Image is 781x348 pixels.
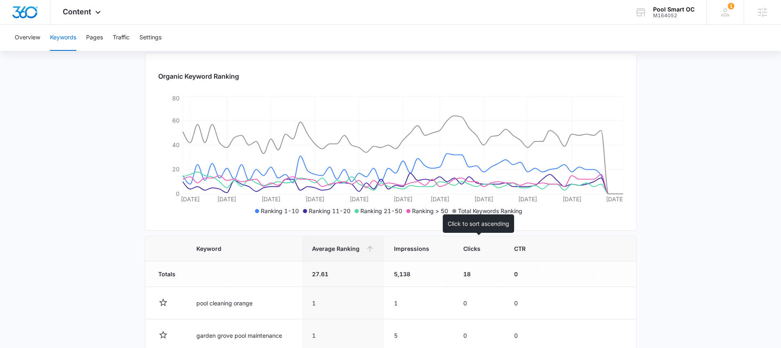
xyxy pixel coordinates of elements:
[309,207,351,214] span: Ranking 11-20
[113,25,130,51] button: Traffic
[172,95,180,102] tspan: 80
[23,13,40,20] div: v 4.0.25
[562,196,581,202] tspan: [DATE]
[653,6,694,13] div: account name
[518,196,537,202] tspan: [DATE]
[22,48,29,54] img: tab_domain_overview_orange.svg
[13,21,20,28] img: website_grey.svg
[63,7,91,16] span: Content
[394,196,412,202] tspan: [DATE]
[145,262,187,287] td: Totals
[728,3,734,9] div: notifications count
[187,287,302,319] td: pool cleaning orange
[91,48,138,54] div: Keywords by Traffic
[31,48,73,54] div: Domain Overview
[430,196,449,202] tspan: [DATE]
[172,166,180,173] tspan: 20
[384,262,453,287] td: 5,138
[217,196,236,202] tspan: [DATE]
[394,244,432,253] span: Impressions
[196,244,280,253] span: Keyword
[312,244,362,253] span: Average Ranking
[302,287,384,319] td: 1
[463,244,483,253] span: Clicks
[653,13,694,18] div: account id
[412,207,448,214] span: Ranking > 50
[176,190,180,197] tspan: 0
[453,287,504,319] td: 0
[180,196,199,202] tspan: [DATE]
[504,287,549,319] td: 0
[514,244,527,253] span: CTR
[728,3,734,9] span: 1
[504,262,549,287] td: 0
[458,207,522,214] span: Total Keywords Ranking
[302,262,384,287] td: 27.61
[172,141,180,148] tspan: 40
[15,25,40,51] button: Overview
[13,13,20,20] img: logo_orange.svg
[305,196,324,202] tspan: [DATE]
[82,48,88,54] img: tab_keywords_by_traffic_grey.svg
[443,214,514,233] div: Click to sort ascending
[21,21,90,28] div: Domain: [DOMAIN_NAME]
[474,196,493,202] tspan: [DATE]
[360,207,402,214] span: Ranking 21-50
[50,25,76,51] button: Keywords
[349,196,368,202] tspan: [DATE]
[261,196,280,202] tspan: [DATE]
[158,71,623,81] h2: Organic Keyword Ranking
[139,25,162,51] button: Settings
[86,25,103,51] button: Pages
[384,287,453,319] td: 1
[261,207,299,214] span: Ranking 1-10
[172,117,180,124] tspan: 60
[453,262,504,287] td: 18
[606,196,624,202] tspan: [DATE]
